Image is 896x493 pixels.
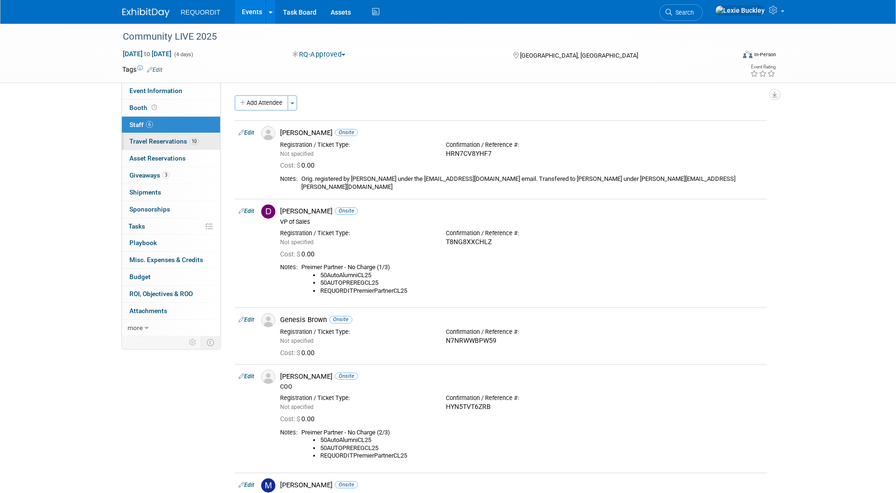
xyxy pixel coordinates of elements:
[672,9,694,16] span: Search
[122,218,220,235] a: Tasks
[715,5,765,16] img: Lexie Buckley
[679,49,777,63] div: Event Format
[261,126,275,140] img: Associate-Profile-5.png
[335,481,358,488] span: Onsite
[129,256,203,263] span: Misc. Expenses & Credits
[743,51,752,58] img: Format-Inperson.png
[280,328,432,336] div: Registration / Ticket Type:
[122,65,162,74] td: Tags
[150,104,159,111] span: Booth not reserved yet
[122,286,220,302] a: ROI, Objectives & ROO
[201,336,220,348] td: Toggle Event Tabs
[446,150,597,158] div: HRN7CV8YHF7
[122,167,220,184] a: Giveaways3
[520,52,638,59] span: [GEOGRAPHIC_DATA], [GEOGRAPHIC_DATA]
[122,133,220,150] a: Travel Reservations10
[129,121,153,128] span: Staff
[289,50,349,59] button: RQ-Approved
[335,373,358,380] span: Onsite
[122,8,170,17] img: ExhibitDay
[122,303,220,319] a: Attachments
[280,315,763,324] div: Genesis Brown
[173,51,193,58] span: (4 days)
[280,175,298,183] div: Notes:
[301,175,763,191] div: Orig. registered by [PERSON_NAME] under the [EMAIL_ADDRESS][DOMAIN_NAME] email. Transfered to [PE...
[122,100,220,116] a: Booth
[122,50,172,58] span: [DATE] [DATE]
[143,50,152,58] span: to
[122,150,220,167] a: Asset Reservations
[446,229,597,237] div: Confirmation / Reference #:
[280,429,298,436] div: Notes:
[239,129,254,136] a: Edit
[280,128,763,137] div: [PERSON_NAME]
[129,307,167,314] span: Attachments
[754,51,776,58] div: In-Person
[129,87,182,94] span: Event Information
[446,238,597,246] div: T8NG8XXCHLZ
[239,208,254,214] a: Edit
[280,161,318,169] span: 0.00
[446,403,597,411] div: HYN5TVT6ZRB
[239,373,254,380] a: Edit
[280,349,301,357] span: Cost: $
[280,349,318,357] span: 0.00
[335,207,358,214] span: Onsite
[280,372,763,381] div: [PERSON_NAME]
[446,141,597,149] div: Confirmation / Reference #:
[280,161,301,169] span: Cost: $
[122,201,220,218] a: Sponsorships
[320,436,763,444] li: 50AutoAlumniCL25
[280,218,763,226] div: VP of Sales
[129,104,159,111] span: Booth
[261,204,275,219] img: D.jpg
[261,370,275,384] img: Associate-Profile-5.png
[122,235,220,251] a: Playbook
[129,154,186,162] span: Asset Reservations
[146,121,153,128] span: 6
[261,313,275,327] img: Associate-Profile-5.png
[280,250,318,258] span: 0.00
[162,171,170,178] span: 3
[329,316,352,323] span: Onsite
[301,429,763,460] div: Preimer Partner - No Charge (2/3)
[320,272,763,280] li: 50AutoAlumniCL25
[129,290,193,297] span: ROI, Objectives & ROO
[129,171,170,179] span: Giveaways
[301,263,763,295] div: Preimer Partner - No Charge (1/3)
[446,337,597,345] div: N7NRWWBPW59
[659,4,703,21] a: Search
[181,8,221,16] span: REQUORDIT
[239,316,254,323] a: Edit
[122,252,220,268] a: Misc. Expenses & Credits
[129,188,161,196] span: Shipments
[185,336,201,348] td: Personalize Event Tab Strip
[280,383,763,391] div: COO
[280,481,763,490] div: [PERSON_NAME]
[280,338,314,344] span: Not specified
[320,444,763,452] li: 50AUTOPREREGCL25
[147,67,162,73] a: Edit
[129,205,170,213] span: Sponsorships
[320,279,763,287] li: 50AUTOPREREGCL25
[280,415,318,423] span: 0.00
[446,328,597,336] div: Confirmation / Reference #:
[280,394,432,402] div: Registration / Ticket Type:
[446,394,597,402] div: Confirmation / Reference #:
[128,222,145,230] span: Tasks
[320,452,763,460] li: REQUORDITPremierPartnerCL25
[280,250,301,258] span: Cost: $
[122,83,220,99] a: Event Information
[280,229,432,237] div: Registration / Ticket Type:
[261,478,275,493] img: M.jpg
[122,320,220,336] a: more
[280,263,298,271] div: Notes:
[122,269,220,285] a: Budget
[750,65,776,69] div: Event Rating
[119,28,721,45] div: Community LIVE 2025
[280,207,763,216] div: [PERSON_NAME]
[129,137,199,145] span: Travel Reservations
[280,404,314,410] span: Not specified
[239,482,254,488] a: Edit
[335,129,358,136] span: Onsite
